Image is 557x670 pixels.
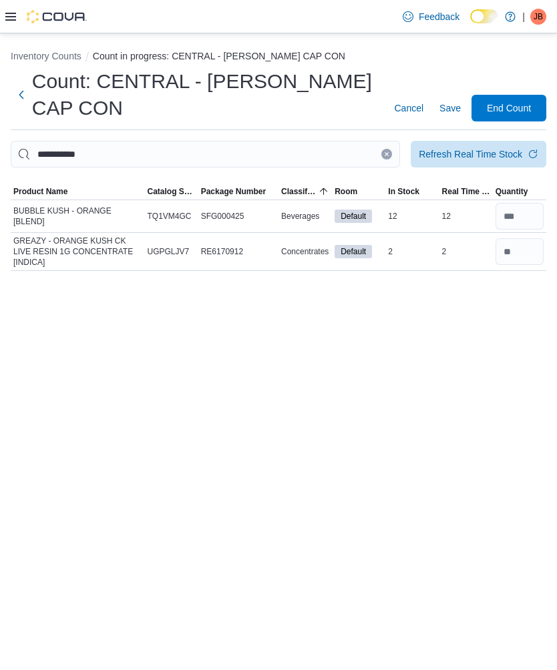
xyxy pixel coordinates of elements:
input: This is a search bar. After typing your query, hit enter to filter the results lower in the page. [11,141,400,167]
button: Cancel [389,95,429,121]
span: Dark Mode [470,23,471,24]
div: SFG000425 [198,208,278,224]
h1: Count: CENTRAL - [PERSON_NAME] CAP CON [32,68,379,121]
a: Feedback [397,3,465,30]
button: Quantity [493,184,546,200]
span: In Stock [388,186,419,197]
span: TQ1VM4GC [148,211,192,222]
span: BUBBLE KUSH - ORANGE [BLEND] [13,206,142,227]
span: Classification [281,186,316,197]
button: Product Name [11,184,145,200]
div: 12 [385,208,439,224]
span: Default [341,210,366,222]
span: JB [534,9,543,25]
span: Concentrates [281,246,329,257]
button: Package Number [198,184,278,200]
input: Dark Mode [470,9,498,23]
button: Count in progress: CENTRAL - [PERSON_NAME] CAP CON [93,51,345,61]
div: 12 [439,208,493,224]
button: Real Time Stock [439,184,493,200]
button: In Stock [385,184,439,200]
span: Default [341,246,366,258]
span: Quantity [496,186,528,197]
span: Product Name [13,186,67,197]
div: RE6170912 [198,244,278,260]
span: Package Number [201,186,266,197]
img: Cova [27,10,87,23]
button: Catalog SKU [145,184,198,200]
span: UGPGLJV7 [148,246,190,257]
span: Default [335,245,372,258]
button: End Count [472,95,546,121]
div: 2 [385,244,439,260]
p: | [522,9,525,25]
button: Inventory Counts [11,51,81,61]
span: Cancel [394,101,423,115]
span: Save [439,101,461,115]
button: Save [434,95,466,121]
div: Jay Berry [530,9,546,25]
div: Refresh Real Time Stock [419,147,522,161]
div: 2 [439,244,493,260]
button: Refresh Real Time Stock [411,141,546,167]
nav: An example of EuiBreadcrumbs [11,49,546,65]
button: Clear input [381,149,392,159]
span: Feedback [419,10,459,23]
span: Beverages [281,211,319,222]
span: Real Time Stock [442,186,490,197]
span: GREAZY - ORANGE KUSH CK LIVE RESIN 1G CONCENTRATE [INDICA] [13,236,142,268]
span: Catalog SKU [148,186,196,197]
button: Classification [278,184,332,200]
span: End Count [487,101,531,115]
span: Room [335,186,357,197]
span: Default [335,210,372,223]
button: Next [11,81,32,108]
